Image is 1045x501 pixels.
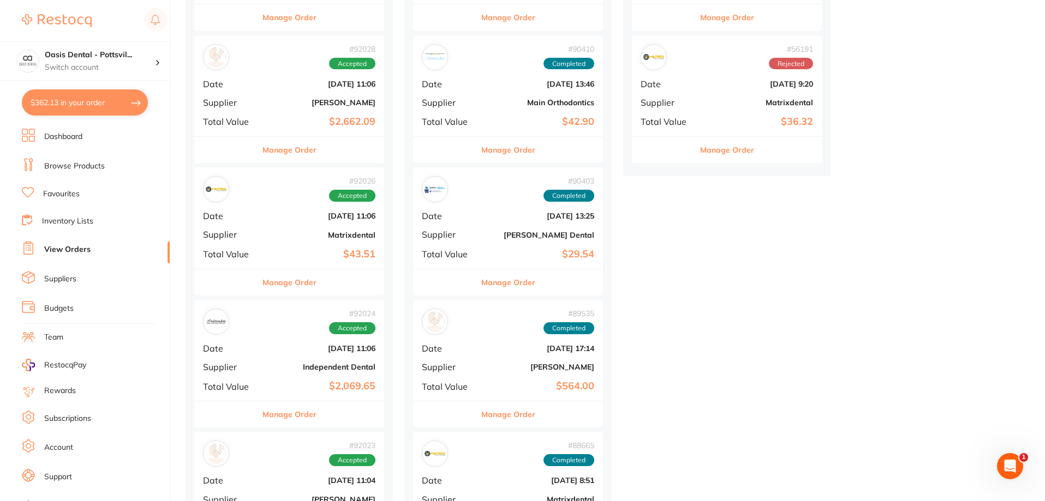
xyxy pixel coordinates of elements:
button: Manage Order [262,269,317,295]
span: Total Value [203,382,258,391]
div: Independent Dental#92024AcceptedDate[DATE] 11:06SupplierIndependent DentalTotal Value$2,069.65Man... [194,300,384,428]
img: Restocq Logo [22,14,92,27]
span: Total Value [422,117,476,126]
button: Manage Order [262,4,317,31]
span: Total Value [422,382,476,391]
button: Manage Order [262,401,317,427]
b: $43.51 [266,249,375,260]
span: Date [422,343,476,353]
span: Date [422,475,476,485]
span: # 56191 [769,45,813,53]
a: Restocq Logo [22,8,92,33]
img: Matrixdental [425,443,445,464]
a: Support [44,472,72,482]
span: Accepted [329,454,375,466]
span: Date [422,211,476,221]
b: $29.54 [485,249,594,260]
b: [DATE] 11:06 [266,212,375,220]
b: Matrixdental [266,231,375,239]
img: Main Orthodontics [425,47,445,68]
b: $36.32 [704,116,813,128]
img: Matrixdental [643,47,664,68]
button: Manage Order [700,4,754,31]
button: Manage Order [700,137,754,163]
a: Team [44,332,63,343]
span: RestocqPay [44,360,86,371]
img: RestocqPay [22,359,35,371]
a: Rewards [44,385,76,396]
span: Date [422,79,476,89]
button: Manage Order [481,4,535,31]
span: Accepted [329,58,375,70]
span: Date [203,475,258,485]
a: View Orders [44,244,91,255]
span: # 92023 [329,441,375,450]
span: Total Value [203,117,258,126]
span: # 90403 [544,177,594,185]
b: [DATE] 8:51 [485,476,594,485]
img: Erskine Dental [425,179,445,200]
button: $362.13 in your order [22,89,148,116]
span: # 92028 [329,45,375,53]
a: Subscriptions [44,413,91,424]
a: Browse Products [44,161,105,172]
span: Accepted [329,322,375,334]
b: Main Orthodontics [485,98,594,107]
button: Manage Order [262,137,317,163]
b: [DATE] 11:04 [266,476,375,485]
a: Account [44,442,73,453]
b: [PERSON_NAME] [485,363,594,371]
span: Date [203,211,258,221]
span: Accepted [329,190,375,202]
span: Completed [544,190,594,202]
b: Independent Dental [266,363,375,371]
button: Manage Order [481,269,535,295]
b: [DATE] 11:06 [266,344,375,353]
span: Completed [544,454,594,466]
b: $42.90 [485,116,594,128]
img: Henry Schein Halas [425,311,445,332]
iframe: Intercom live chat [997,453,1023,479]
span: # 89535 [544,309,594,318]
span: Date [203,79,258,89]
p: Switch account [45,62,155,73]
span: Supplier [641,98,695,107]
b: $564.00 [485,381,594,392]
a: Favourites [43,189,80,200]
div: Henry Schein Halas#92028AcceptedDate[DATE] 11:06Supplier[PERSON_NAME]Total Value$2,662.09Manage O... [194,35,384,164]
span: Completed [544,58,594,70]
span: Total Value [203,249,258,259]
b: $2,662.09 [266,116,375,128]
div: Matrixdental#92026AcceptedDate[DATE] 11:06SupplierMatrixdentalTotal Value$43.51Manage Order [194,167,384,295]
span: Total Value [641,117,695,126]
b: [PERSON_NAME] [266,98,375,107]
span: Supplier [203,362,258,372]
span: Rejected [769,58,813,70]
b: [DATE] 9:20 [704,80,813,88]
a: Dashboard [44,131,82,142]
b: [DATE] 11:06 [266,80,375,88]
img: Oasis Dental - Pottsville [17,50,39,72]
span: # 88665 [544,441,594,450]
h4: Oasis Dental - Pottsville [45,50,155,61]
span: Total Value [422,249,476,259]
b: [PERSON_NAME] Dental [485,231,594,239]
span: # 90410 [544,45,594,53]
span: Supplier [422,230,476,239]
b: Matrixdental [704,98,813,107]
span: 1 [1019,453,1028,462]
span: Date [641,79,695,89]
b: [DATE] 17:14 [485,344,594,353]
a: Suppliers [44,274,76,285]
b: [DATE] 13:25 [485,212,594,220]
b: [DATE] 13:46 [485,80,594,88]
span: Date [203,343,258,353]
span: Supplier [422,98,476,107]
a: Inventory Lists [42,216,93,227]
span: Supplier [422,362,476,372]
img: Henry Schein Halas [206,47,226,68]
span: # 92024 [329,309,375,318]
a: Budgets [44,303,74,314]
img: Adam Dental [206,443,226,464]
span: Supplier [203,98,258,107]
